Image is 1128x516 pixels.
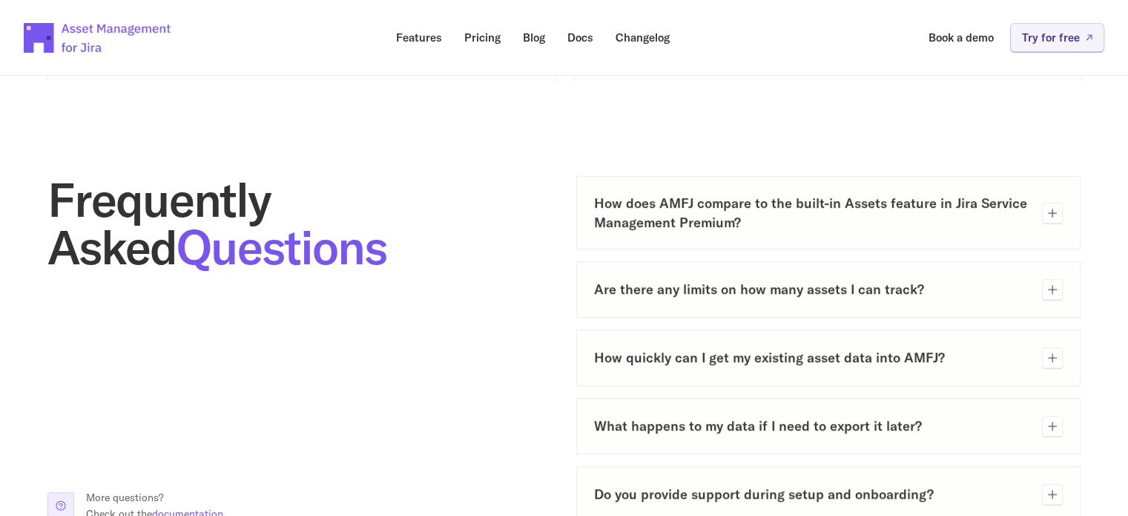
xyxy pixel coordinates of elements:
[929,32,994,43] p: Book a demo
[177,217,386,277] span: Questions
[616,32,670,43] p: Changelog
[464,32,501,43] p: Pricing
[605,23,680,52] a: Changelog
[594,417,1031,435] h3: What happens to my data if I need to export it later?
[454,23,511,52] a: Pricing
[523,32,545,43] p: Blog
[918,23,1004,52] a: Book a demo
[594,348,1031,367] h3: How quickly can I get my existing asset data into AMFJ?
[557,23,604,52] a: Docs
[396,32,442,43] p: Features
[594,280,1031,298] h3: Are there any limits on how many assets I can track?
[567,32,593,43] p: Docs
[1022,32,1080,43] p: Try for free
[47,176,553,271] h2: Frequently Asked
[594,485,1031,503] h3: Do you provide support during setup and onboarding?
[386,23,452,52] a: Features
[86,489,223,506] p: More questions?
[594,194,1031,231] h3: How does AMFJ compare to the built-in Assets feature in Jira Service Management Premium?
[1010,23,1104,52] a: Try for free
[512,23,555,52] a: Blog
